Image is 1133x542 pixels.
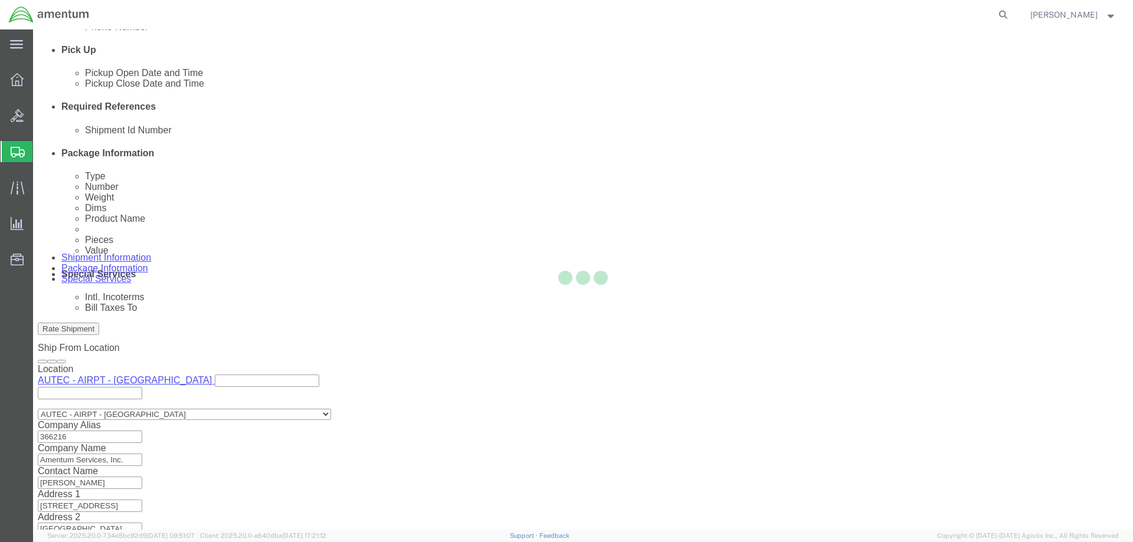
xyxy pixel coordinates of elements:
[147,532,195,539] span: [DATE] 09:51:07
[8,6,90,24] img: logo
[47,532,195,539] span: Server: 2025.20.0-734e5bc92d9
[1030,8,1117,22] button: [PERSON_NAME]
[282,532,326,539] span: [DATE] 17:21:12
[200,532,326,539] span: Client: 2025.20.0-e640dba
[510,532,539,539] a: Support
[1030,8,1098,21] span: Rene Salazar
[937,531,1119,541] span: Copyright © [DATE]-[DATE] Agistix Inc., All Rights Reserved
[539,532,569,539] a: Feedback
